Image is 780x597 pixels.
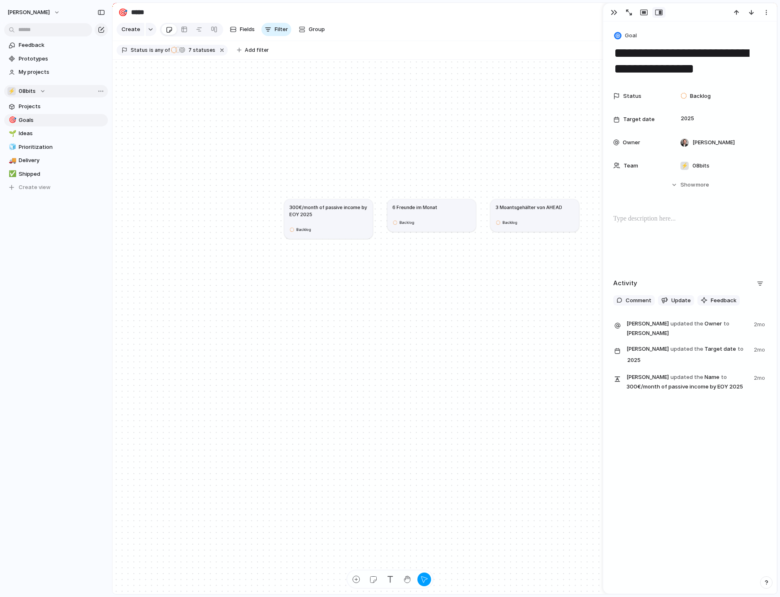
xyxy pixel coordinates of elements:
[754,372,767,382] span: 2mo
[4,39,108,51] a: Feedback
[131,46,148,54] span: Status
[670,373,703,381] span: updated the
[289,204,368,218] h1: 300€/month of passive income by EOY 2025
[154,46,170,54] span: any of
[7,8,50,17] span: [PERSON_NAME]
[4,114,108,126] a: 🎯Goals
[19,102,105,111] span: Projects
[19,129,105,138] span: Ideas
[309,25,325,34] span: Group
[626,296,651,305] span: Comment
[738,345,743,353] span: to
[19,170,105,178] span: Shipped
[624,162,638,170] span: Team
[4,154,108,167] a: 🚚Delivery
[19,55,105,63] span: Prototypes
[240,25,255,34] span: Fields
[171,46,217,55] button: 7 statuses
[400,220,414,226] span: Backlog
[671,296,691,305] span: Update
[7,87,16,95] div: ⚡
[754,344,767,354] span: 2mo
[7,116,16,124] button: 🎯
[392,204,437,211] h1: 6 Freunde im Monat
[7,170,16,178] button: ✅
[626,373,669,381] span: [PERSON_NAME]
[658,295,694,306] button: Update
[625,355,643,365] span: 2025
[754,319,767,329] span: 2mo
[4,53,108,65] a: Prototypes
[19,87,36,95] span: 08bits
[4,85,108,97] button: ⚡08bits
[680,162,689,170] div: ⚡
[148,46,171,55] button: isany of
[711,296,736,305] span: Feedback
[232,44,274,56] button: Add filter
[625,32,637,40] span: Goal
[494,218,521,227] button: Backlog
[4,100,108,113] a: Projects
[692,138,735,147] span: [PERSON_NAME]
[612,30,639,42] button: Goal
[4,66,108,78] a: My projects
[9,129,15,138] div: 🌱
[626,319,749,337] span: Owner
[9,169,15,179] div: ✅
[679,114,696,124] span: 2025
[626,320,669,328] span: [PERSON_NAME]
[4,127,108,140] a: 🌱Ideas
[670,320,703,328] span: updated the
[721,373,727,381] span: to
[19,156,105,165] span: Delivery
[9,156,15,165] div: 🚚
[4,181,108,194] button: Create view
[245,46,269,54] span: Add filter
[261,23,291,36] button: Filter
[697,295,740,306] button: Feedback
[122,25,140,34] span: Create
[4,168,108,180] a: ✅Shipped
[186,47,193,53] span: 7
[9,142,15,152] div: 🧊
[275,25,288,34] span: Filter
[623,92,641,100] span: Status
[623,115,655,124] span: Target date
[680,181,695,189] span: Show
[690,92,711,100] span: Backlog
[19,116,105,124] span: Goals
[626,345,669,353] span: [PERSON_NAME]
[19,68,105,76] span: My projects
[613,177,767,192] button: Showmore
[186,46,215,54] span: statuses
[502,220,517,226] span: Backlog
[670,345,703,353] span: updated the
[295,23,329,36] button: Group
[19,183,51,192] span: Create view
[626,372,749,391] span: Name 300€/month of passive income by EOY 2025
[19,143,105,151] span: Prioritization
[7,143,16,151] button: 🧊
[391,218,418,227] button: Backlog
[4,141,108,153] a: 🧊Prioritization
[118,7,127,18] div: 🎯
[613,279,637,288] h2: Activity
[626,329,669,337] span: [PERSON_NAME]
[724,320,729,328] span: to
[7,156,16,165] button: 🚚
[117,23,144,36] button: Create
[623,138,640,147] span: Owner
[696,181,709,189] span: more
[227,23,258,36] button: Fields
[495,204,562,211] h1: 3 Moantsgehälter von AHEAD
[116,6,129,19] button: 🎯
[7,129,16,138] button: 🌱
[626,344,749,366] span: Target date
[692,162,709,170] span: 08bits
[4,6,64,19] button: [PERSON_NAME]
[613,295,655,306] button: Comment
